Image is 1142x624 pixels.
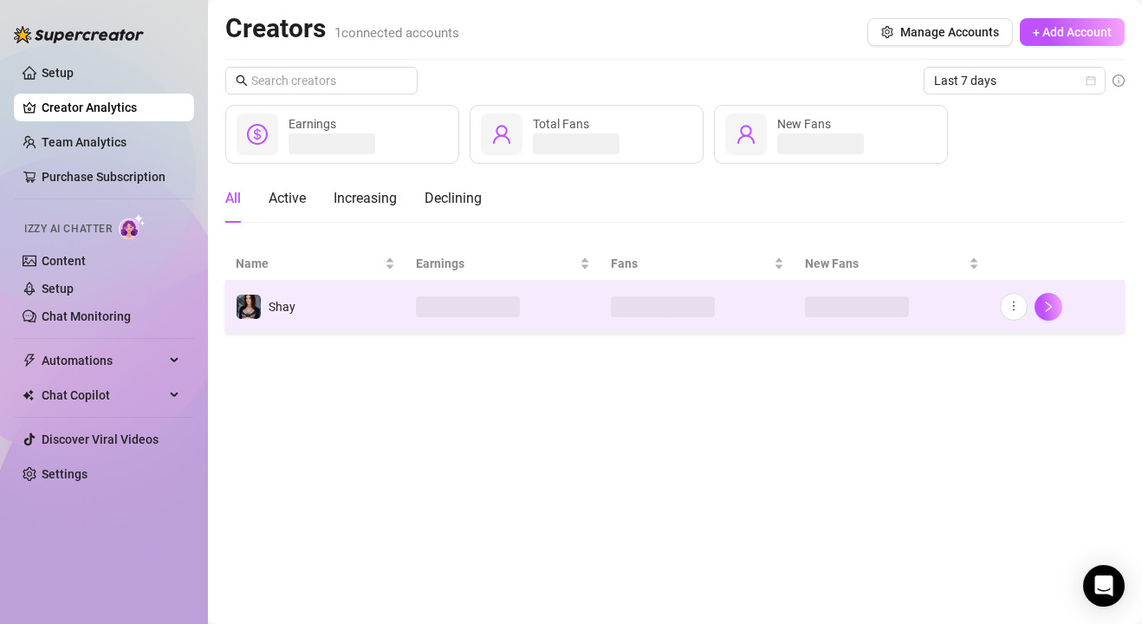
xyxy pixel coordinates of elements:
th: Earnings [406,247,600,281]
span: 1 connected accounts [334,25,459,41]
img: Shay [237,295,261,319]
span: New Fans [805,254,965,273]
span: Last 7 days [934,68,1095,94]
a: Team Analytics [42,135,127,149]
span: Manage Accounts [900,25,999,39]
h2: Creators [225,12,459,45]
span: + Add Account [1033,25,1112,39]
span: setting [881,26,893,38]
div: All [225,188,241,209]
span: calendar [1086,75,1096,86]
span: Chat Copilot [42,381,165,409]
th: Name [225,247,406,281]
span: Shay [269,300,295,314]
span: user [491,124,512,145]
span: Izzy AI Chatter [24,221,112,237]
a: Purchase Subscription [42,170,165,184]
div: Increasing [334,188,397,209]
button: Manage Accounts [867,18,1013,46]
a: Creator Analytics [42,94,180,121]
span: Earnings [416,254,576,273]
button: right [1035,293,1062,321]
span: Automations [42,347,165,374]
span: search [236,75,248,87]
span: right [1042,301,1054,313]
div: Active [269,188,306,209]
a: Setup [42,282,74,296]
span: Earnings [289,117,336,131]
span: info-circle [1113,75,1125,87]
a: Settings [42,467,88,481]
img: Chat Copilot [23,389,34,401]
img: logo-BBDzfeDw.svg [14,26,144,43]
span: New Fans [777,117,831,131]
div: Open Intercom Messenger [1083,565,1125,607]
img: AI Chatter [119,214,146,239]
th: New Fans [795,247,990,281]
span: thunderbolt [23,354,36,367]
a: Setup [42,66,74,80]
input: Search creators [251,71,393,90]
a: Discover Viral Videos [42,432,159,446]
span: Total Fans [533,117,589,131]
button: + Add Account [1020,18,1125,46]
div: Declining [425,188,482,209]
span: user [736,124,756,145]
span: Name [236,254,381,273]
th: Fans [600,247,795,281]
span: Fans [611,254,771,273]
span: dollar-circle [247,124,268,145]
span: more [1008,300,1020,312]
a: Chat Monitoring [42,309,131,323]
a: Content [42,254,86,268]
